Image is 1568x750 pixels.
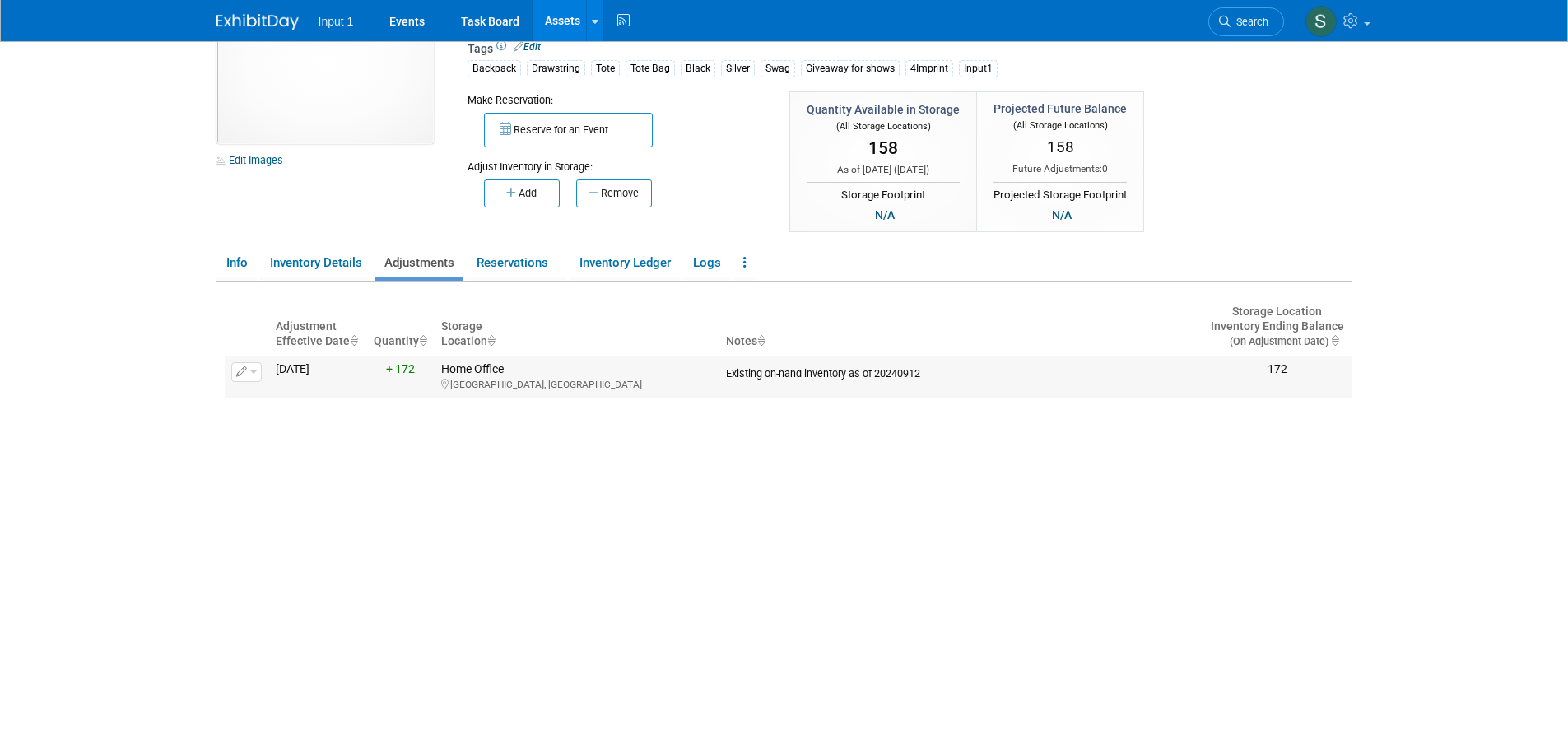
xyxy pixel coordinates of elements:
span: Input 1 [319,15,354,28]
div: 4Imprint [905,60,953,77]
th: Notes : activate to sort column ascending [719,298,1203,356]
img: Susan Stout [1305,6,1337,37]
div: Swag [761,60,795,77]
div: Future Adjustments: [993,162,1127,176]
div: 172 [1209,362,1346,377]
a: Inventory Details [260,249,371,277]
div: (All Storage Locations) [993,117,1127,133]
div: Tote Bag [626,60,675,77]
th: Storage Location : activate to sort column ascending [435,298,719,356]
span: Search [1231,16,1268,28]
div: Existing on-hand inventory as of 20240912 [726,362,1196,380]
div: Quantity Available in Storage [807,101,960,118]
div: Backpack [468,60,521,77]
a: Info [216,249,257,277]
a: Adjustments [375,249,463,277]
th: Quantity : activate to sort column ascending [366,298,435,356]
span: [DATE] [897,164,926,175]
a: Edit [514,41,541,53]
span: + 172 [386,362,415,375]
div: Home Office [441,362,713,392]
span: 0 [1102,163,1108,175]
div: Input1 [959,60,998,77]
div: Tags [468,40,1217,88]
div: (All Storage Locations) [807,118,960,133]
div: Projected Storage Footprint [993,182,1127,203]
div: Giveaway for shows [801,60,900,77]
span: 158 [1047,137,1074,156]
img: ExhibitDay [216,14,299,30]
a: Edit Images [216,150,290,170]
div: N/A [1047,206,1077,224]
button: Add [484,179,560,207]
span: (On Adjustment Date) [1216,335,1328,347]
button: Remove [576,179,652,207]
td: [DATE] [269,356,366,398]
div: Drawstring [527,60,585,77]
th: Storage LocationInventory Ending Balance (On Adjustment Date) : activate to sort column ascending [1203,298,1352,356]
a: Search [1208,7,1284,36]
div: Projected Future Balance [993,100,1127,117]
div: Silver [721,60,755,77]
div: Black [681,60,715,77]
div: [GEOGRAPHIC_DATA], [GEOGRAPHIC_DATA] [441,376,713,391]
a: Reservations [467,249,566,277]
th: Adjustment Effective Date : activate to sort column ascending [269,298,366,356]
div: Make Reservation: [468,91,765,108]
div: As of [DATE] ( ) [807,163,960,177]
a: Inventory Ledger [570,249,680,277]
div: Tote [591,60,620,77]
div: Storage Footprint [807,182,960,203]
div: N/A [870,206,900,224]
a: Logs [683,249,730,277]
span: 158 [868,138,898,158]
button: Reserve for an Event [484,113,653,147]
div: Adjust Inventory in Storage: [468,147,765,175]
